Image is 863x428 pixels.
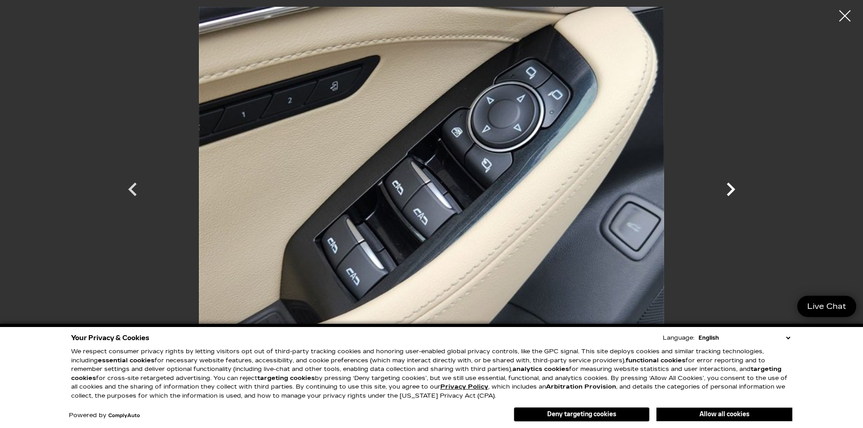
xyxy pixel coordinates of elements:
strong: analytics cookies [512,365,569,373]
button: Deny targeting cookies [514,407,650,422]
p: We respect consumer privacy rights by letting visitors opt out of third-party tracking cookies an... [71,347,792,400]
strong: essential cookies [98,357,154,364]
strong: targeting cookies [71,365,781,382]
a: Live Chat [797,296,856,317]
div: Language: [663,335,694,341]
div: Next [717,171,744,212]
span: Live Chat [803,301,851,312]
u: Privacy Policy [440,383,488,390]
button: Allow all cookies [656,408,792,421]
a: ComplyAuto [108,413,140,418]
div: Previous [119,171,146,212]
strong: functional cookies [626,357,685,364]
div: Powered by [69,413,140,418]
select: Language Select [696,333,792,342]
img: Certified Used 2024 Crystal White Tricoat Cadillac Premium Luxury image 18 [160,7,704,356]
strong: targeting cookies [257,375,315,382]
span: Your Privacy & Cookies [71,332,149,344]
strong: Arbitration Provision [546,383,616,390]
